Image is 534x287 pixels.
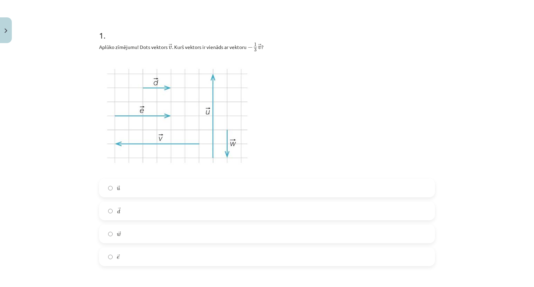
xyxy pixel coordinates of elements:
span: w [117,233,121,236]
img: icon-close-lesson-0947bae3869378f0d4975bcd49f059093ad1ed9edebbc8119c70593378902aed.svg [5,28,7,33]
span: → [117,254,120,259]
span: e [117,256,120,259]
p: Aplūko zīmējumu! Dots vektors ﻿ ﻿. Kurš vektors ir vienāds ar vektoru ﻿ ? [99,42,435,52]
span: v [169,46,172,49]
span: d [117,209,120,214]
span: 3 [254,48,257,52]
span: → [258,44,261,49]
span: → [118,231,121,236]
span: → [118,207,121,212]
span: u [117,187,120,190]
span: − [248,45,253,50]
span: → [117,186,120,190]
span: v [258,46,261,49]
span: 1 [254,43,257,46]
span: → [169,44,172,49]
h1: 1 . [99,18,435,40]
